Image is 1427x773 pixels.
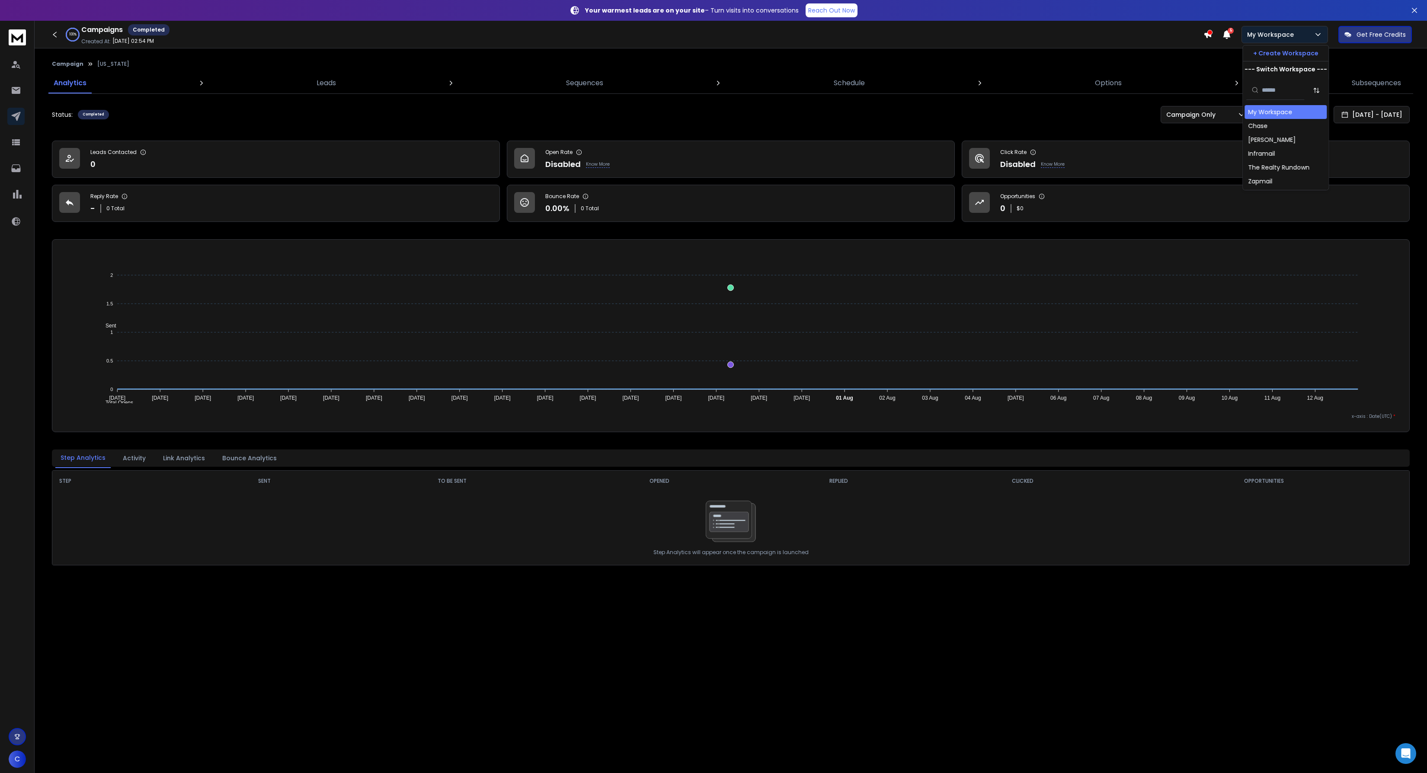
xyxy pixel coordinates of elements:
tspan: 12 Aug [1307,395,1323,401]
tspan: 1 [111,330,113,335]
p: Disabled [545,158,581,170]
img: logo [9,29,26,45]
span: Total Opens [99,400,133,406]
button: Step Analytics [55,448,111,468]
div: Open Intercom Messenger [1395,743,1416,764]
button: Sort by Sort A-Z [1308,82,1325,99]
tspan: 09 Aug [1179,395,1195,401]
tspan: [DATE] [109,395,126,401]
a: Options [1090,73,1127,93]
tspan: [DATE] [708,395,725,401]
a: Bounce Rate0.00%0 Total [507,185,955,222]
tspan: [DATE] [195,395,211,401]
th: TO BE SENT [336,471,568,491]
tspan: [DATE] [751,395,768,401]
div: My Workspace [1248,108,1292,116]
p: --- Switch Workspace --- [1245,65,1327,74]
p: 0.00 % [545,202,570,215]
tspan: 2 [111,273,113,278]
a: Analytics [48,73,92,93]
p: My Workspace [1247,30,1297,39]
p: Open Rate [545,149,573,156]
th: OPPORTUNITIES [1119,471,1409,491]
a: Open RateDisabledKnow More [507,141,955,178]
a: Sequences [561,73,608,93]
tspan: [DATE] [537,395,554,401]
tspan: [DATE] [451,395,468,401]
p: - [90,202,95,215]
p: x-axis : Date(UTC) [66,413,1395,420]
p: 0 Total [106,205,125,212]
tspan: 07 Aug [1093,395,1109,401]
a: Click RateDisabledKnow More [962,141,1410,178]
p: Campaign Only [1166,110,1219,119]
p: Opportunities [1000,193,1035,200]
a: Leads Contacted0 [52,141,500,178]
a: Schedule [829,73,870,93]
p: Leads Contacted [90,149,137,156]
div: The Realty Rundown [1248,163,1309,172]
button: Activity [118,449,151,468]
tspan: [DATE] [238,395,254,401]
tspan: 04 Aug [965,395,981,401]
tspan: 0 [111,387,113,392]
button: C [9,751,26,768]
p: $ 0 [1017,205,1024,212]
div: [PERSON_NAME] [1248,135,1296,144]
div: Completed [128,24,170,35]
button: Link Analytics [158,449,210,468]
tspan: 1.5 [106,301,113,306]
p: Subsequences [1352,78,1401,88]
tspan: [DATE] [323,395,339,401]
button: Bounce Analytics [217,449,282,468]
p: Status: [52,110,73,119]
p: Options [1095,78,1122,88]
span: Sent [99,323,116,329]
button: Get Free Credits [1338,26,1412,43]
button: + Create Workspace [1243,45,1328,61]
a: Opportunities0$0 [962,185,1410,222]
p: 0 [1000,202,1005,215]
tspan: 0.5 [106,358,113,363]
tspan: [DATE] [409,395,425,401]
tspan: [DATE] [152,395,169,401]
p: Sequences [566,78,603,88]
button: Campaign [52,61,83,67]
tspan: [DATE] [494,395,511,401]
p: Know More [586,161,610,168]
tspan: 02 Aug [880,395,896,401]
p: Step Analytics will appear once the campaign is launched [653,549,809,556]
p: Reach Out Now [808,6,855,15]
tspan: 11 Aug [1264,395,1280,401]
th: STEP [52,471,193,491]
div: Chase [1248,122,1267,130]
div: Completed [78,110,109,119]
span: 5 [1228,28,1234,34]
p: Schedule [834,78,865,88]
h1: Campaigns [81,25,123,35]
p: + Create Workspace [1253,49,1318,58]
p: [US_STATE] [97,61,129,67]
a: Reply Rate-0 Total [52,185,500,222]
tspan: [DATE] [1008,395,1024,401]
button: [DATE] - [DATE] [1334,106,1410,123]
p: 100 % [69,32,77,37]
p: Disabled [1000,158,1036,170]
tspan: 03 Aug [922,395,938,401]
p: Click Rate [1000,149,1027,156]
p: Reply Rate [90,193,118,200]
p: Leads [317,78,336,88]
p: – Turn visits into conversations [585,6,799,15]
tspan: 06 Aug [1050,395,1066,401]
tspan: [DATE] [280,395,297,401]
a: Reach Out Now [806,3,857,17]
p: 0 [90,158,96,170]
th: OPENED [568,471,751,491]
th: CLICKED [927,471,1119,491]
tspan: 01 Aug [836,395,854,401]
p: Analytics [54,78,86,88]
tspan: [DATE] [666,395,682,401]
p: Get Free Credits [1357,30,1406,39]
